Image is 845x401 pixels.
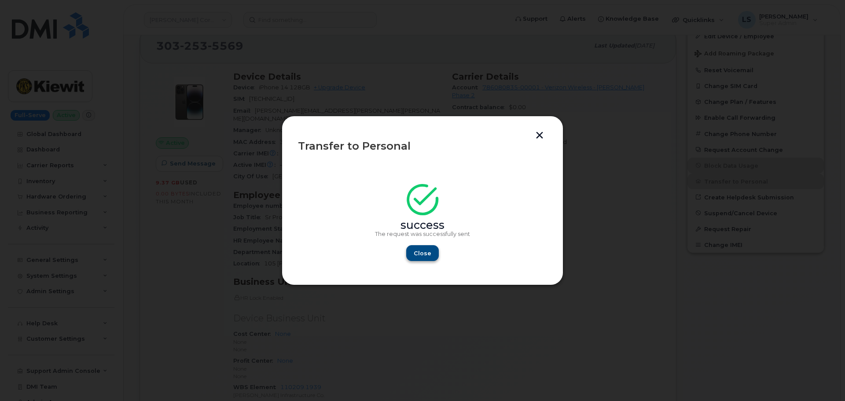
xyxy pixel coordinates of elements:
div: Transfer to Personal [298,141,547,151]
span: Close [414,249,431,258]
iframe: Messenger Launcher [807,363,838,394]
div: success [298,222,547,229]
button: Close [406,245,439,261]
p: The request was successfully sent [298,231,547,238]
